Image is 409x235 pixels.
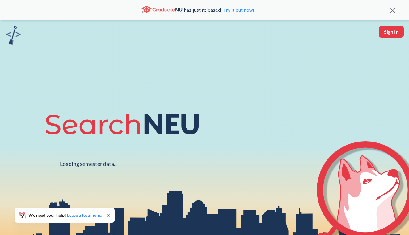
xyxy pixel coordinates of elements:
div: Loading semester data... [60,160,118,167]
a: sandbox logo [6,26,21,47]
button: Sign In [379,26,404,38]
a: Leave a testimonial [67,212,103,218]
span: has just released! [184,6,254,13]
a: Try it out now! [222,7,254,13]
span: We need your help! [28,213,103,217]
img: sandbox logo [6,26,21,45]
